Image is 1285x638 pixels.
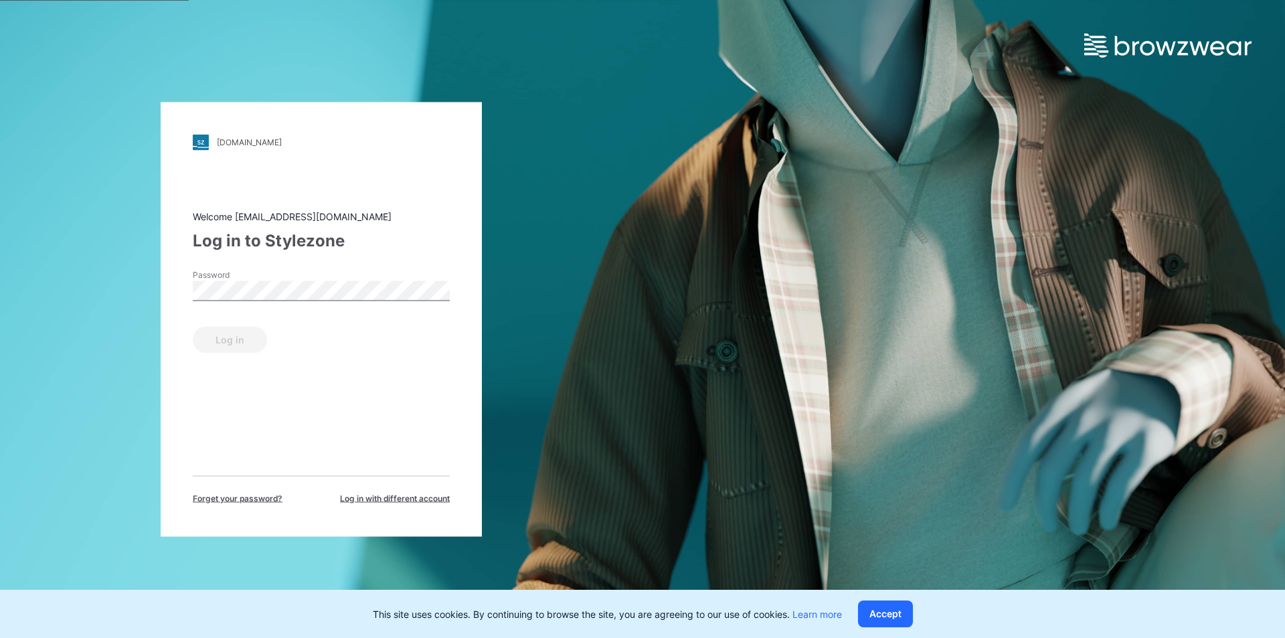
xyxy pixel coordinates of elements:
div: [DOMAIN_NAME] [217,137,282,147]
label: Password [193,268,286,281]
a: Learn more [792,609,842,620]
span: Forget your password? [193,492,282,504]
p: This site uses cookies. By continuing to browse the site, you are agreeing to our use of cookies. [373,607,842,621]
a: [DOMAIN_NAME] [193,134,450,150]
img: browzwear-logo.e42bd6dac1945053ebaf764b6aa21510.svg [1084,33,1252,58]
div: Log in to Stylezone [193,228,450,252]
span: Log in with different account [340,492,450,504]
button: Accept [858,601,913,627]
img: stylezone-logo.562084cfcfab977791bfbf7441f1a819.svg [193,134,209,150]
div: Welcome [EMAIL_ADDRESS][DOMAIN_NAME] [193,209,450,223]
